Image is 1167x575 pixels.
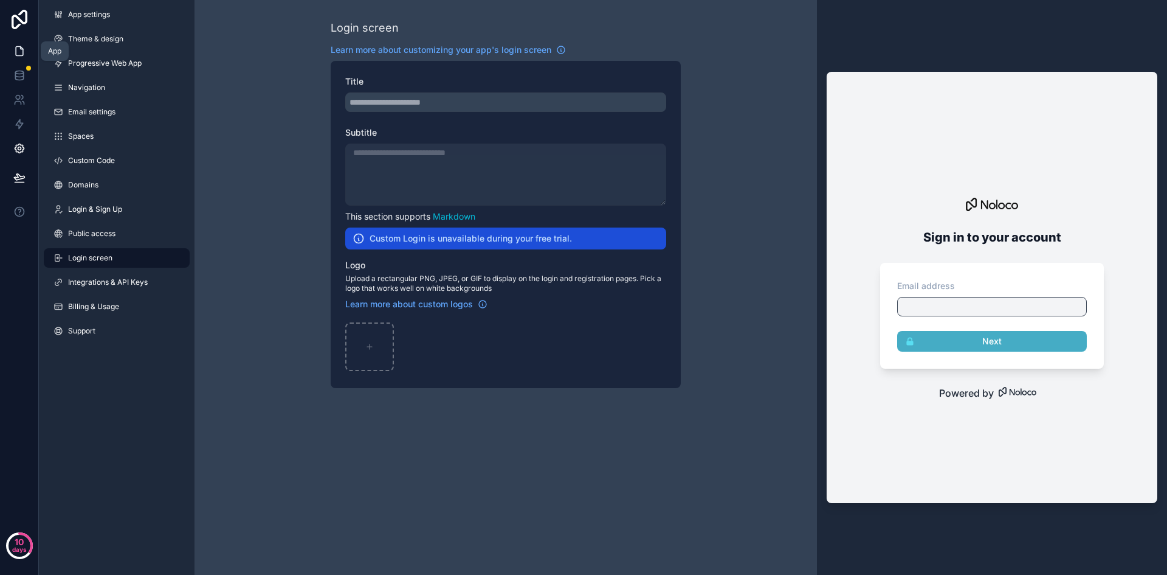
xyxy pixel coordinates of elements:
span: Progressive Web App [68,58,142,68]
a: Public access [44,224,190,243]
span: Title [345,76,363,86]
a: Email settings [44,102,190,122]
a: Support [44,321,190,341]
a: Login screen [44,248,190,268]
span: This section supports [345,211,430,221]
a: Navigation [44,78,190,97]
span: Login screen [68,253,112,263]
a: Theme & design [44,29,190,49]
span: Logo [345,260,365,270]
span: Learn more about customizing your app's login screen [331,44,551,56]
span: Navigation [68,83,105,92]
span: Login & Sign Up [68,204,122,214]
h2: Sign in to your account [875,226,1109,248]
a: Domains [44,175,190,195]
p: 10 [15,536,24,548]
span: Public access [68,229,115,239]
div: App [48,46,61,56]
label: Email address [897,280,955,292]
a: Billing & Usage [44,297,190,316]
p: days [12,541,27,558]
div: Login screen [331,19,399,37]
img: logo [960,192,1023,217]
a: Progressive Web App [44,54,190,73]
span: Powered by [939,386,994,400]
a: Integrations & API Keys [44,273,190,292]
a: Custom Code [44,151,190,170]
span: Custom Code [68,156,115,166]
a: Learn more about custom logos [345,298,487,310]
span: Billing & Usage [68,302,119,312]
span: Upload a rectangular PNG, JPEG, or GIF to display on the login and registration pages. Pick a log... [345,274,666,293]
a: Powered by [827,386,1157,400]
a: Markdown [433,211,475,221]
h2: Custom Login is unavailable during your free trial. [370,232,572,245]
a: Learn more about customizing your app's login screen [331,44,566,56]
a: Spaces [44,127,190,146]
span: Spaces [68,131,94,141]
span: Subtitle [345,127,377,138]
a: App settings [44,5,190,24]
a: Login & Sign Up [44,200,190,219]
button: Next [897,331,1087,352]
span: Learn more about custom logos [345,298,473,310]
span: App settings [68,10,110,19]
span: Support [68,326,95,336]
span: Integrations & API Keys [68,277,148,287]
span: Theme & design [68,34,123,44]
span: Email settings [68,107,115,117]
span: Domains [68,180,98,190]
